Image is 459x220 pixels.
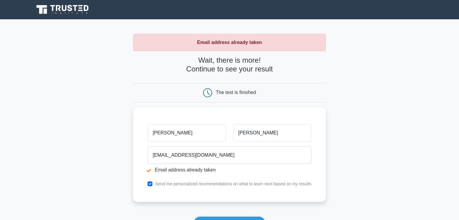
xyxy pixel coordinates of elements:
[148,124,226,142] input: First name
[233,124,311,142] input: Last name
[148,166,311,174] li: Email address already taken
[216,90,256,95] div: The test is finished
[148,146,311,164] input: Email
[155,181,311,186] label: Send me personalized recommendations on what to learn next based on my results
[133,56,326,74] h4: Wait, there is more! Continue to see your result
[197,40,262,45] strong: Email address already taken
